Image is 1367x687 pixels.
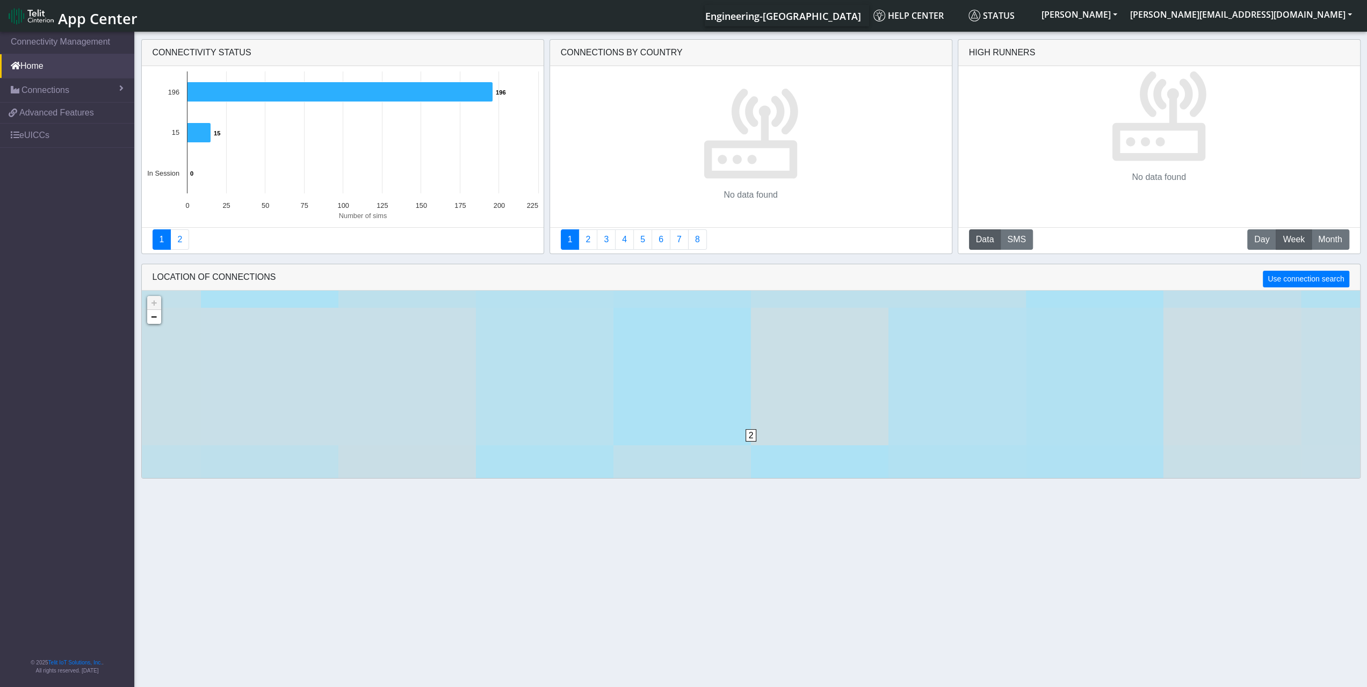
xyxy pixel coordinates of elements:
text: 100 [337,201,349,209]
text: In Session [147,169,179,177]
span: Advanced Features [19,106,94,119]
a: Status [964,5,1035,26]
span: App Center [58,9,138,28]
span: Day [1254,233,1269,246]
a: Connections By Carrier [615,229,634,250]
span: Help center [873,10,944,21]
text: 15 [171,128,179,136]
text: 200 [493,201,504,209]
button: SMS [1000,229,1033,250]
img: logo-telit-cinterion-gw-new.png [9,8,54,25]
span: Connections [21,84,69,97]
div: 2 [746,429,756,461]
a: Deployment status [170,229,189,250]
text: 25 [222,201,230,209]
img: No data found [1111,66,1207,162]
button: Month [1311,229,1349,250]
p: No data found [1132,171,1186,184]
a: App Center [9,4,136,27]
button: [PERSON_NAME][EMAIL_ADDRESS][DOMAIN_NAME] [1124,5,1358,24]
text: 125 [377,201,388,209]
div: LOCATION OF CONNECTIONS [142,264,1360,291]
a: Usage by Carrier [633,229,652,250]
a: 14 Days Trend [652,229,670,250]
text: 175 [454,201,466,209]
div: Connectivity status [142,40,544,66]
button: [PERSON_NAME] [1035,5,1124,24]
a: Zoom out [147,310,161,324]
div: High Runners [969,46,1036,59]
a: Connectivity status [153,229,171,250]
text: 225 [526,201,538,209]
nav: Summary paging [153,229,533,250]
button: Data [969,229,1001,250]
text: 0 [190,170,193,177]
a: Zero Session [670,229,689,250]
a: Telit IoT Solutions, Inc. [48,660,102,666]
text: 196 [496,89,506,96]
a: Connections By Country [561,229,580,250]
span: Engineering-[GEOGRAPHIC_DATA] [705,10,861,23]
span: Month [1318,233,1342,246]
span: Week [1283,233,1305,246]
img: knowledge.svg [873,10,885,21]
a: Your current platform instance [705,5,860,26]
text: 196 [168,88,179,96]
text: 150 [415,201,426,209]
img: status.svg [968,10,980,21]
button: Day [1247,229,1276,250]
a: Zoom in [147,296,161,310]
button: Week [1276,229,1312,250]
a: Help center [869,5,964,26]
text: 0 [185,201,189,209]
div: Connections By Country [550,40,952,66]
text: Number of sims [338,212,387,220]
a: Carrier [578,229,597,250]
nav: Summary paging [561,229,941,250]
a: Usage per Country [597,229,616,250]
img: devices.svg [703,83,799,179]
a: Not Connected for 30 days [688,229,707,250]
p: No data found [724,189,778,201]
text: 50 [261,201,269,209]
button: Use connection search [1263,271,1349,287]
span: 2 [746,429,757,442]
span: Status [968,10,1015,21]
text: 75 [300,201,308,209]
text: 15 [214,130,220,136]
